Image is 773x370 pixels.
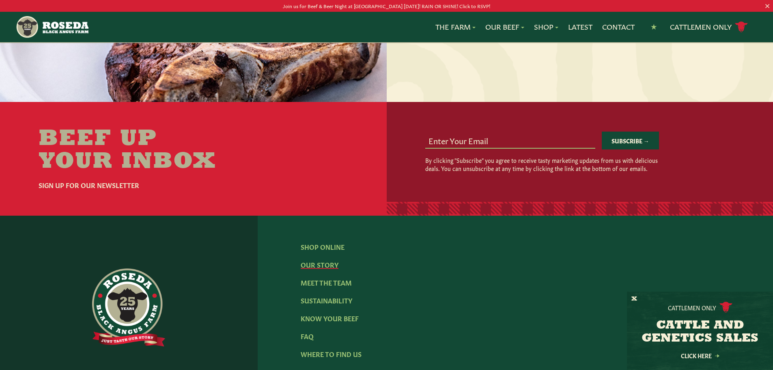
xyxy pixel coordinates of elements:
a: Shop [534,22,558,32]
h6: Sign Up For Our Newsletter [39,180,246,190]
a: Where To Find Us [301,349,362,358]
a: Contact [602,22,635,32]
img: cattle-icon.svg [719,302,732,313]
a: The Farm [435,22,476,32]
a: Our Beef [485,22,524,32]
a: Our Story [301,260,338,269]
a: Know Your Beef [301,314,359,322]
a: Shop Online [301,242,345,251]
a: Cattlemen Only [670,20,748,34]
a: Sustainability [301,296,352,305]
p: By clicking "Subscribe" you agree to receive tasty marketing updates from us with delicious deals... [425,156,659,172]
a: FAQ [301,331,314,340]
h3: CATTLE AND GENETICS SALES [637,319,763,345]
a: Meet The Team [301,278,352,287]
img: https://roseda.com/wp-content/uploads/2021/06/roseda-25-full@2x.png [92,268,165,346]
p: Join us for Beef & Beer Night at [GEOGRAPHIC_DATA] [DATE]! RAIN OR SHINE! Click to RSVP! [39,2,734,10]
button: X [631,295,637,303]
a: Click Here [663,353,736,358]
nav: Main Navigation [15,12,758,42]
button: Subscribe → [602,132,659,149]
p: Cattlemen Only [668,303,716,312]
h2: Beef Up Your Inbox [39,128,246,173]
input: Enter Your Email [425,132,595,148]
img: https://roseda.com/wp-content/uploads/2021/05/roseda-25-header.png [15,15,88,39]
a: Latest [568,22,592,32]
